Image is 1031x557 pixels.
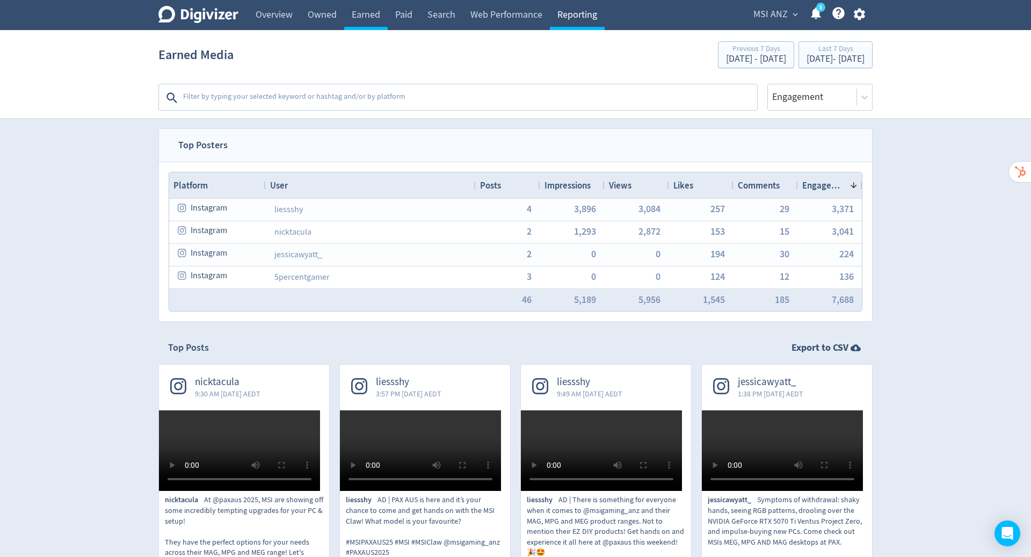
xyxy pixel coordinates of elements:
[522,295,532,305] button: 46
[792,341,848,355] strong: Export to CSV
[780,272,789,281] button: 12
[274,272,330,283] a: 5percentgamer
[191,220,227,241] span: Instagram
[708,495,757,505] span: jessicawyatt_
[178,203,187,213] svg: instagram
[195,376,260,388] span: nicktacula
[178,248,187,258] svg: instagram
[807,45,865,54] div: Last 7 Days
[832,295,854,305] button: 7,688
[274,227,311,237] a: nicktacula
[191,198,227,219] span: Instagram
[195,388,260,399] span: 9:30 AM [DATE] AEDT
[780,227,789,236] button: 15
[780,249,789,259] button: 30
[191,243,227,264] span: Instagram
[270,179,288,191] span: User
[703,295,725,305] button: 1,545
[673,179,693,191] span: Likes
[750,6,801,23] button: MSI ANZ
[780,204,789,214] button: 29
[798,41,873,68] button: Last 7 Days[DATE]- [DATE]
[609,179,631,191] span: Views
[376,376,441,388] span: liessshy
[994,520,1020,546] div: Open Intercom Messenger
[274,204,303,215] a: liessshy
[168,341,209,355] h2: Top Posts
[346,495,377,505] span: liessshy
[832,227,854,236] button: 3,041
[591,249,596,259] button: 0
[775,295,789,305] span: 185
[173,179,208,191] span: Platform
[839,272,854,281] button: 136
[527,227,532,236] button: 2
[802,179,845,191] span: Engagement
[726,45,786,54] div: Previous 7 Days
[718,41,794,68] button: Previous 7 Days[DATE] - [DATE]
[191,265,227,286] span: Instagram
[656,272,660,281] button: 0
[638,227,660,236] button: 2,872
[574,227,596,236] button: 1,293
[480,179,501,191] span: Posts
[753,6,788,23] span: MSI ANZ
[544,179,591,191] span: Impressions
[557,376,622,388] span: liessshy
[527,249,532,259] button: 2
[638,295,660,305] button: 5,956
[574,204,596,214] button: 3,896
[574,295,596,305] button: 5,189
[656,249,660,259] button: 0
[738,388,803,399] span: 1:38 PM [DATE] AEDT
[158,38,234,72] h1: Earned Media
[710,272,725,281] button: 124
[527,272,532,281] button: 3
[738,376,803,388] span: jessicawyatt_
[527,204,532,214] button: 4
[726,54,786,64] div: [DATE] - [DATE]
[710,227,725,236] button: 153
[638,204,660,214] button: 3,084
[832,204,854,214] button: 3,371
[710,249,725,259] button: 194
[527,495,558,505] span: liessshy
[738,179,780,191] span: Comments
[816,3,825,12] a: 5
[169,129,237,162] span: Top Posters
[710,204,725,214] button: 257
[376,388,441,399] span: 3:57 PM [DATE] AEDT
[807,54,865,64] div: [DATE] - [DATE]
[839,249,854,259] button: 224
[790,10,800,19] span: expand_more
[591,272,596,281] button: 0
